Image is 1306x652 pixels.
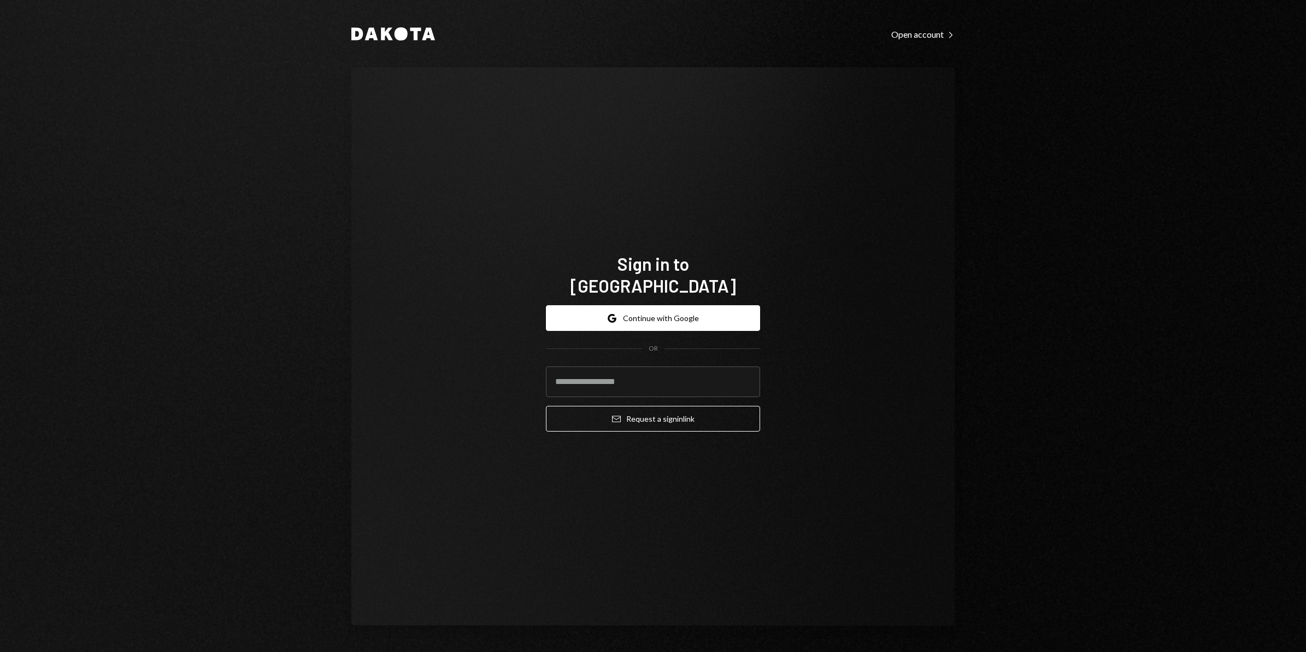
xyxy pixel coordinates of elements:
a: Open account [891,28,955,40]
button: Continue with Google [546,305,760,331]
div: OR [649,344,658,353]
div: Open account [891,29,955,40]
button: Request a signinlink [546,406,760,432]
h1: Sign in to [GEOGRAPHIC_DATA] [546,253,760,296]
